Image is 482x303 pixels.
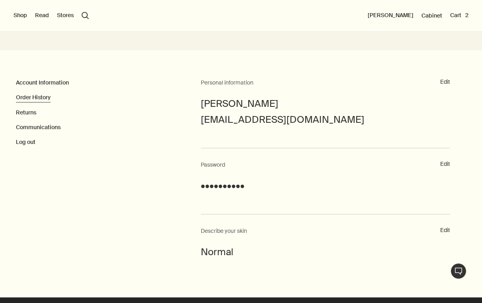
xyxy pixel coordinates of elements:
button: Edit [440,226,450,234]
button: Read [35,12,49,20]
a: Order History [16,94,51,101]
a: Returns [16,109,36,116]
div: •••••••••• [201,178,450,194]
nav: My Account Page Menu Navigation [16,78,201,147]
h2: Personal information [201,78,430,88]
a: Cabinet [421,12,442,19]
div: [EMAIL_ADDRESS][DOMAIN_NAME] [201,112,450,128]
h2: Describe your skin [201,226,430,236]
button: Stores [57,12,74,20]
button: Edit [440,160,450,168]
button: [PERSON_NAME] [368,12,413,20]
h2: Password [201,160,430,170]
a: Communications [16,124,61,131]
a: Account Information [16,79,69,86]
div: Normal [201,244,450,260]
button: Edit [440,78,450,86]
button: Live Assistance [451,263,466,279]
button: Log out [16,138,35,146]
button: Cart2 [450,12,468,20]
div: [PERSON_NAME] [201,96,450,112]
button: Shop [14,12,27,20]
button: Open search [82,12,89,19]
